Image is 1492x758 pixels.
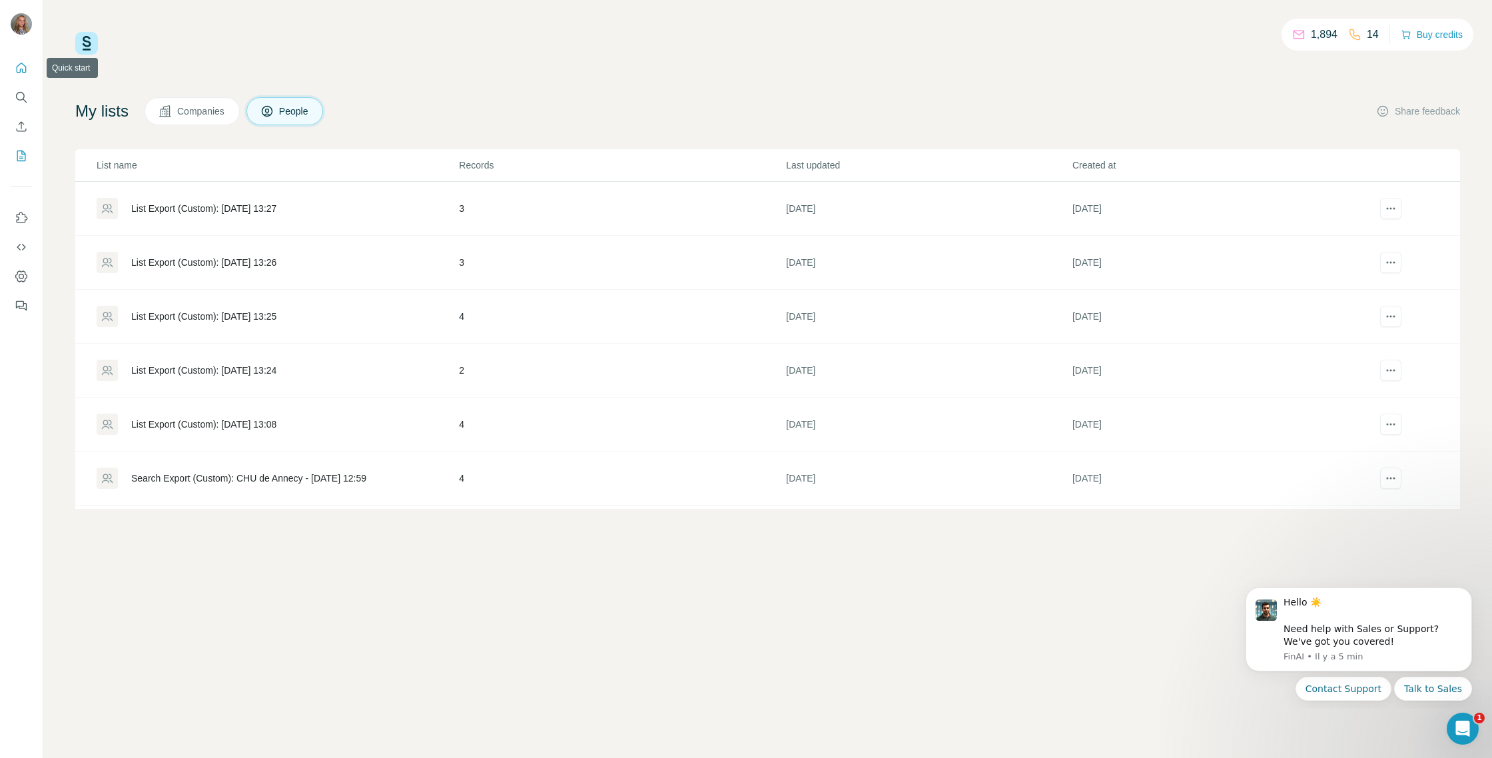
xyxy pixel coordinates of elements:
[458,398,785,452] td: 4
[458,344,785,398] td: 2
[458,182,785,236] td: 3
[1447,713,1479,745] iframe: Intercom live chat
[1380,468,1401,489] button: actions
[131,310,276,323] div: List Export (Custom): [DATE] 13:25
[11,144,32,168] button: My lists
[1367,27,1379,43] p: 14
[1072,236,1358,290] td: [DATE]
[1474,713,1485,723] span: 1
[458,236,785,290] td: 3
[131,202,276,215] div: List Export (Custom): [DATE] 13:27
[97,159,458,172] p: List name
[785,452,1072,506] td: [DATE]
[785,290,1072,344] td: [DATE]
[11,206,32,230] button: Use Surfe on LinkedIn
[785,182,1072,236] td: [DATE]
[75,32,98,55] img: Surfe Logo
[1380,198,1401,219] button: actions
[1401,25,1463,44] button: Buy credits
[131,472,366,485] div: Search Export (Custom): CHU de Annecy - [DATE] 12:59
[785,398,1072,452] td: [DATE]
[131,418,276,431] div: List Export (Custom): [DATE] 13:08
[459,159,785,172] p: Records
[11,264,32,288] button: Dashboard
[1072,290,1358,344] td: [DATE]
[785,344,1072,398] td: [DATE]
[177,105,226,118] span: Companies
[1380,360,1401,381] button: actions
[785,236,1072,290] td: [DATE]
[1226,575,1492,709] iframe: Intercom notifications message
[1072,344,1358,398] td: [DATE]
[11,235,32,259] button: Use Surfe API
[1072,398,1358,452] td: [DATE]
[1380,414,1401,435] button: actions
[1380,306,1401,327] button: actions
[279,105,310,118] span: People
[458,506,785,560] td: 4
[1072,159,1357,172] p: Created at
[11,115,32,139] button: Enrich CSV
[1072,506,1358,560] td: [DATE]
[1072,182,1358,236] td: [DATE]
[786,159,1071,172] p: Last updated
[11,294,32,318] button: Feedback
[458,290,785,344] td: 4
[11,85,32,109] button: Search
[131,256,276,269] div: List Export (Custom): [DATE] 13:26
[1311,27,1337,43] p: 1,894
[131,364,276,377] div: List Export (Custom): [DATE] 13:24
[785,506,1072,560] td: [DATE]
[1376,105,1460,118] button: Share feedback
[75,101,129,122] h4: My lists
[458,452,785,506] td: 4
[1072,452,1358,506] td: [DATE]
[11,56,32,80] button: Quick start
[11,13,32,35] img: Avatar
[1380,252,1401,273] button: actions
